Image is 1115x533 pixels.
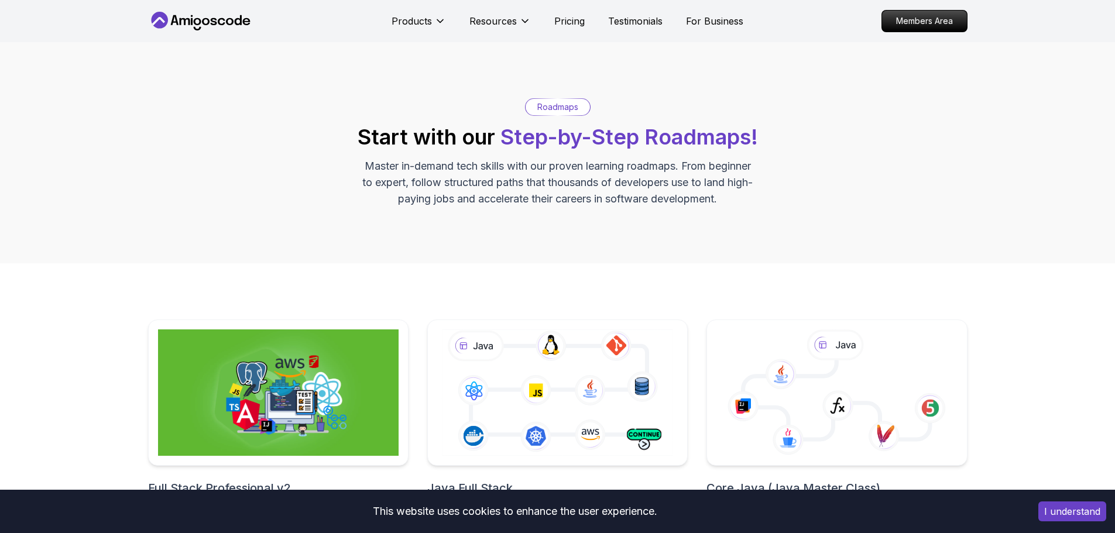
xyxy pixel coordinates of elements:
[392,14,432,28] p: Products
[158,329,399,456] img: Full Stack Professional v2
[706,480,967,496] h2: Core Java (Java Master Class)
[469,14,517,28] p: Resources
[361,158,754,207] p: Master in-demand tech skills with our proven learning roadmaps. From beginner to expert, follow s...
[469,14,531,37] button: Resources
[882,11,967,32] p: Members Area
[500,124,758,150] span: Step-by-Step Roadmaps!
[1038,501,1106,521] button: Accept cookies
[9,498,1021,524] div: This website uses cookies to enhance the user experience.
[881,10,968,32] a: Members Area
[392,14,446,37] button: Products
[148,480,409,496] h2: Full Stack Professional v2
[358,125,758,149] h2: Start with our
[427,480,688,496] h2: Java Full Stack
[686,14,743,28] a: For Business
[554,14,585,28] a: Pricing
[608,14,663,28] a: Testimonials
[537,101,578,113] p: Roadmaps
